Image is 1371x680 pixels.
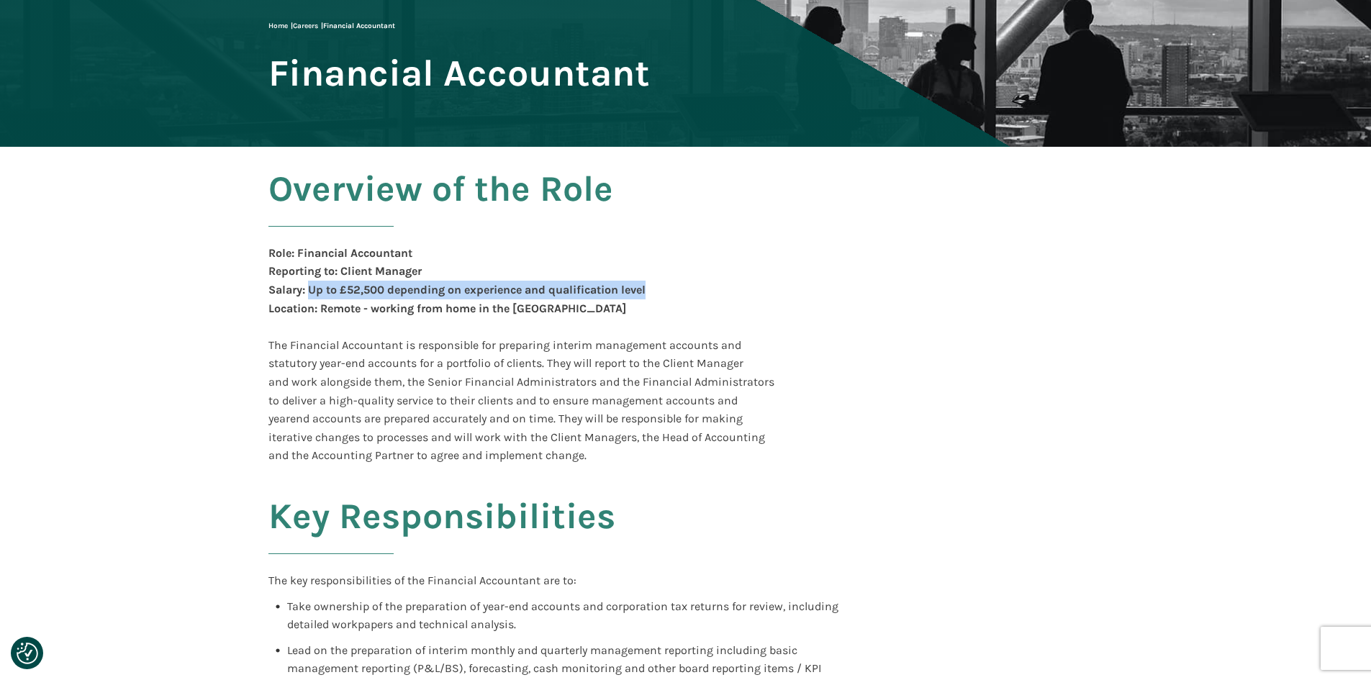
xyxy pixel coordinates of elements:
div: The Financial Accountant is responsible for preparing interim management accounts and statutory y... [268,336,774,465]
h2: Key Responsibilities [268,497,615,571]
span: Financial Accountant [323,22,395,30]
span: | | [268,22,395,30]
a: Careers [293,22,318,30]
div: Role: Financial Accountant Reporting to: Client Manager Salary: Up to £52,500 depending on experi... [268,244,646,336]
span: The key responsibilities of the Financial Accountant are to: [268,574,576,587]
img: Revisit consent button [17,643,38,664]
h2: Overview of the Role [268,169,613,244]
a: Home [268,22,288,30]
button: Consent Preferences [17,643,38,664]
span: Take ownership of the preparation of year-end accounts and corporation tax returns for review, in... [287,599,841,632]
span: Financial Accountant [268,53,650,93]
